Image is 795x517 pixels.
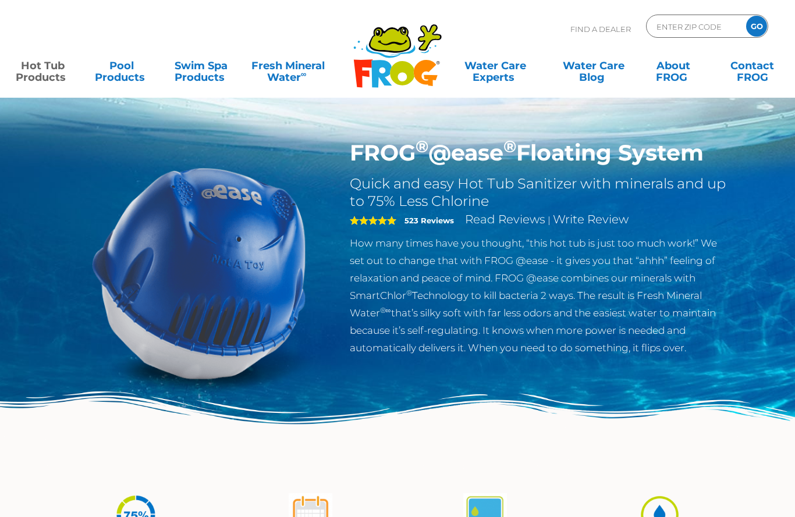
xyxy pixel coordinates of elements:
input: Zip Code Form [655,18,734,35]
input: GO [746,16,767,37]
span: 5 [350,216,396,225]
a: Swim SpaProducts [171,54,232,77]
span: | [548,215,551,226]
p: How many times have you thought, “this hot tub is just too much work!” We set out to change that ... [350,234,730,356]
sup: ® [503,136,516,156]
sup: ® [406,288,412,297]
sup: ®∞ [380,306,391,315]
sup: ∞ [301,69,307,79]
h2: Quick and easy Hot Tub Sanitizer with minerals and up to 75% Less Chlorine [350,175,730,210]
a: Read Reviews [465,212,545,226]
a: PoolProducts [91,54,152,77]
sup: ® [416,136,428,156]
a: Write Review [553,212,629,226]
a: Fresh MineralWater∞ [250,54,327,77]
a: Water CareBlog [563,54,624,77]
a: Hot TubProducts [12,54,73,77]
h1: FROG @ease Floating System [350,140,730,166]
a: Water CareExperts [445,54,545,77]
a: AboutFROG [643,54,704,77]
p: Find A Dealer [570,15,631,44]
strong: 523 Reviews [404,216,454,225]
a: ContactFROG [722,54,783,77]
img: hot-tub-product-atease-system.png [66,140,332,406]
